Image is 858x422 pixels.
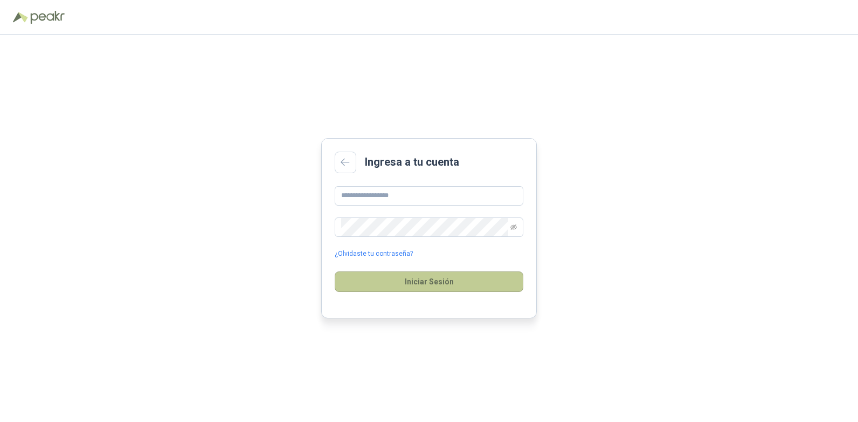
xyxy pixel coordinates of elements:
[365,154,459,171] h2: Ingresa a tu cuenta
[13,12,28,23] img: Logo
[30,11,65,24] img: Peakr
[510,224,517,230] span: eye-invisible
[335,271,523,292] button: Iniciar Sesión
[335,249,413,259] a: ¿Olvidaste tu contraseña?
